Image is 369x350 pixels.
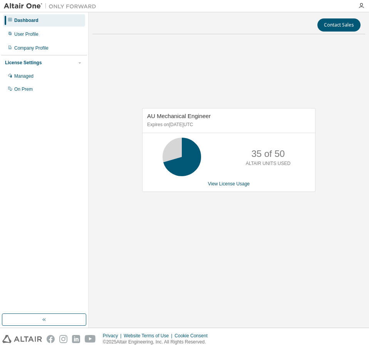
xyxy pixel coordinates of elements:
[124,333,174,339] div: Website Terms of Use
[246,160,290,167] p: ALTAIR UNITS USED
[4,2,100,10] img: Altair One
[147,113,211,119] span: AU Mechanical Engineer
[59,335,67,343] img: instagram.svg
[252,147,285,160] p: 35 of 50
[5,60,42,66] div: License Settings
[14,31,39,37] div: User Profile
[85,335,96,343] img: youtube.svg
[14,17,39,23] div: Dashboard
[103,333,124,339] div: Privacy
[47,335,55,343] img: facebook.svg
[14,73,34,79] div: Managed
[14,45,49,51] div: Company Profile
[14,86,33,92] div: On Prem
[2,335,42,343] img: altair_logo.svg
[317,18,361,32] button: Contact Sales
[174,333,212,339] div: Cookie Consent
[103,339,212,345] p: © 2025 Altair Engineering, Inc. All Rights Reserved.
[147,122,309,128] p: Expires on [DATE] UTC
[208,181,250,187] a: View License Usage
[72,335,80,343] img: linkedin.svg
